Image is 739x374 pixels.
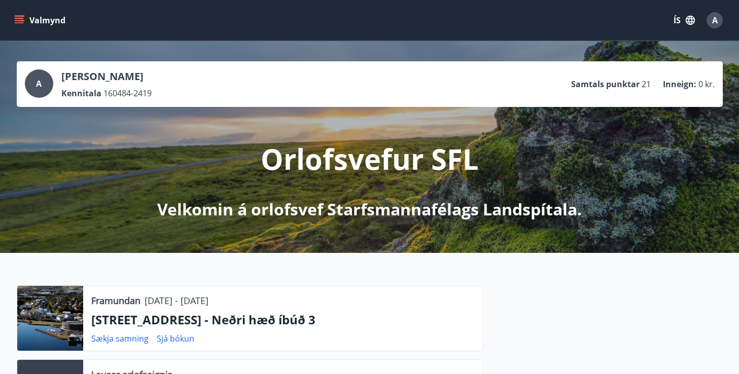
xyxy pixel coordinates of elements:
p: Framundan [91,294,140,307]
button: ÍS [668,11,700,29]
p: [DATE] - [DATE] [145,294,208,307]
span: 21 [642,79,651,90]
p: Orlofsvefur SFL [261,139,479,178]
p: [STREET_ADDRESS] - Neðri hæð íbúð 3 [91,311,475,328]
p: Kennitala [61,88,101,99]
span: 0 kr. [698,79,715,90]
span: A [712,15,718,26]
button: A [702,8,727,32]
p: Samtals punktar [571,79,640,90]
a: Sækja samning [91,333,149,344]
p: [PERSON_NAME] [61,69,152,84]
span: A [36,78,42,89]
p: Inneign : [663,79,696,90]
button: menu [12,11,69,29]
span: 160484-2419 [103,88,152,99]
p: Velkomin á orlofsvef Starfsmannafélags Landspítala. [157,198,582,220]
a: Sjá bókun [157,333,194,344]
